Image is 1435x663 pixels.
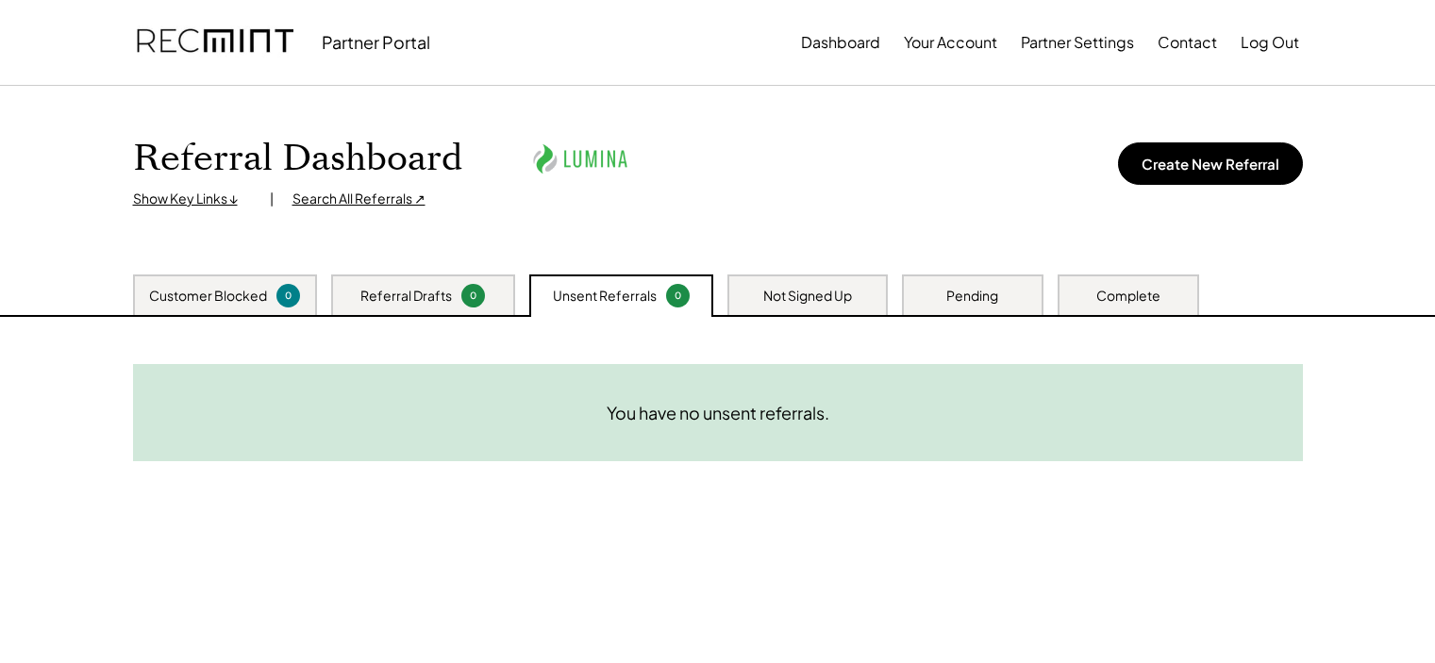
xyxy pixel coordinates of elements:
[279,289,297,303] div: 0
[137,10,293,75] img: recmint-logotype%403x.png
[133,190,251,208] div: Show Key Links ↓
[607,402,829,423] div: You have no unsent referrals.
[133,137,462,181] h1: Referral Dashboard
[1096,287,1160,306] div: Complete
[292,190,425,208] div: Search All Referrals ↗
[763,287,852,306] div: Not Signed Up
[1241,24,1299,61] button: Log Out
[528,133,632,185] img: lumina.png
[801,24,880,61] button: Dashboard
[270,190,274,208] div: |
[360,287,452,306] div: Referral Drafts
[1118,142,1303,185] button: Create New Referral
[946,287,998,306] div: Pending
[553,287,657,306] div: Unsent Referrals
[322,31,430,53] div: Partner Portal
[669,289,687,303] div: 0
[149,287,267,306] div: Customer Blocked
[464,289,482,303] div: 0
[1158,24,1217,61] button: Contact
[904,24,997,61] button: Your Account
[1021,24,1134,61] button: Partner Settings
